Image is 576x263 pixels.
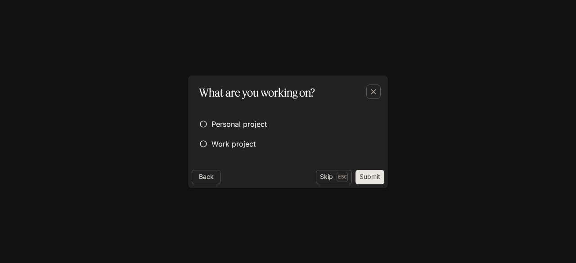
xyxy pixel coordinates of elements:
button: Submit [355,170,384,184]
button: Back [192,170,220,184]
p: What are you working on? [199,85,315,101]
span: Personal project [211,119,267,129]
p: Esc [337,172,348,182]
button: SkipEsc [316,170,352,184]
span: Work project [211,138,256,149]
